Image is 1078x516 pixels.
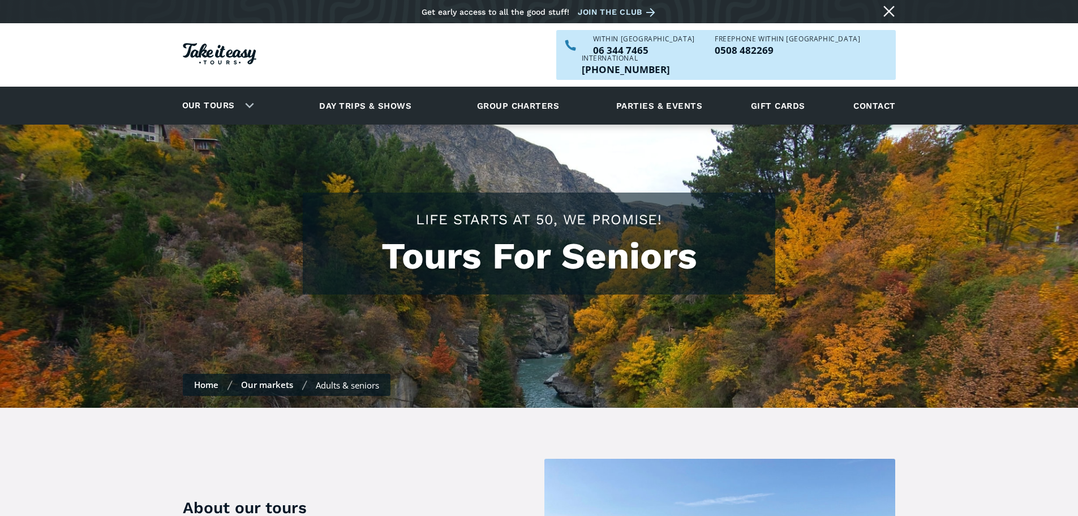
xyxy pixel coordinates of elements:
[316,379,379,391] div: Adults & seniors
[715,45,860,55] a: Call us freephone within NZ on 0508482269
[169,90,263,121] div: Our tours
[745,90,811,121] a: Gift cards
[593,45,695,55] p: 06 344 7465
[593,45,695,55] a: Call us within NZ on 063447465
[174,92,243,119] a: Our tours
[463,90,573,121] a: Group charters
[183,374,390,396] nav: Breadcrumbs
[183,43,256,65] img: Take it easy Tours logo
[880,2,898,20] a: Close message
[611,90,708,121] a: Parties & events
[715,45,860,55] p: 0508 482269
[183,37,256,73] a: Homepage
[314,235,764,278] h1: Tours For Seniors
[314,210,764,229] h2: Life starts at 50, we promise!
[582,65,670,74] p: [PHONE_NUMBER]
[582,55,670,62] div: International
[578,5,659,19] a: Join the club
[241,379,293,390] a: Our markets
[305,90,426,121] a: Day trips & shows
[593,36,695,42] div: WITHIN [GEOGRAPHIC_DATA]
[582,65,670,74] a: Call us outside of NZ on +6463447465
[194,379,218,390] a: Home
[715,36,860,42] div: Freephone WITHIN [GEOGRAPHIC_DATA]
[422,7,569,16] div: Get early access to all the good stuff!
[848,90,901,121] a: Contact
